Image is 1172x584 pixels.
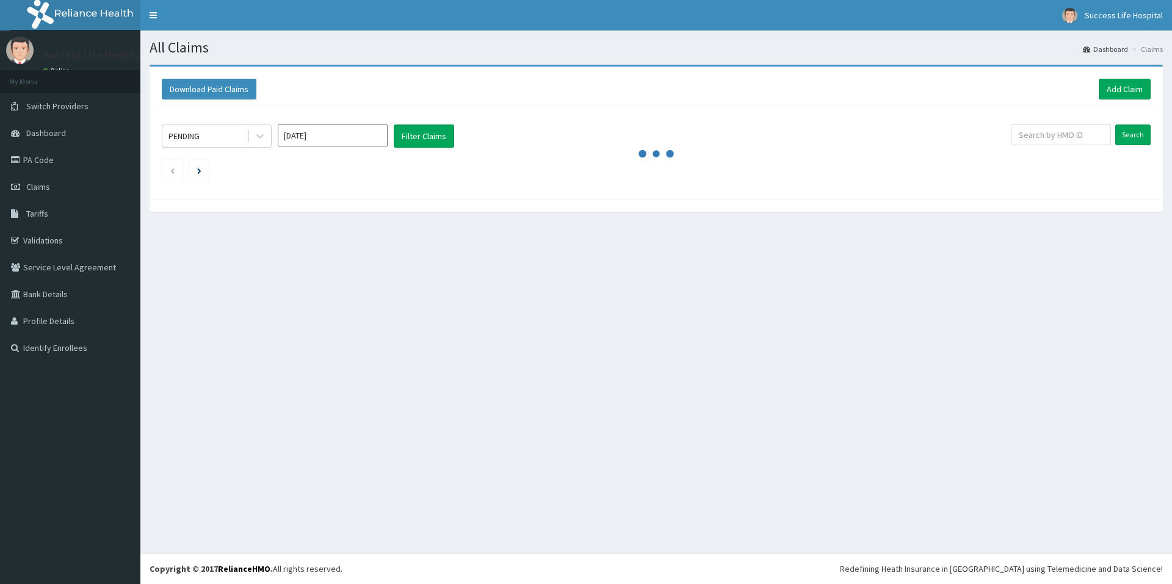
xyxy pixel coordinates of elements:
a: Next page [197,165,201,176]
button: Download Paid Claims [162,79,256,99]
a: Dashboard [1083,44,1128,54]
span: Tariffs [26,208,48,219]
img: User Image [6,37,34,64]
span: Switch Providers [26,101,89,112]
span: Dashboard [26,128,66,139]
li: Claims [1129,44,1163,54]
input: Search [1115,124,1151,145]
img: User Image [1062,8,1077,23]
div: Redefining Heath Insurance in [GEOGRAPHIC_DATA] using Telemedicine and Data Science! [840,563,1163,575]
footer: All rights reserved. [140,553,1172,584]
svg: audio-loading [638,135,675,172]
a: Add Claim [1099,79,1151,99]
input: Search by HMO ID [1011,124,1111,145]
button: Filter Claims [394,124,454,148]
input: Select Month and Year [278,124,388,146]
div: PENDING [168,130,200,142]
h1: All Claims [150,40,1163,56]
span: Claims [26,181,50,192]
p: Success Life Hospital [43,49,145,60]
span: Success Life Hospital [1085,10,1163,21]
a: Previous page [170,165,175,176]
a: Online [43,67,72,75]
strong: Copyright © 2017 . [150,563,273,574]
a: RelianceHMO [218,563,270,574]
